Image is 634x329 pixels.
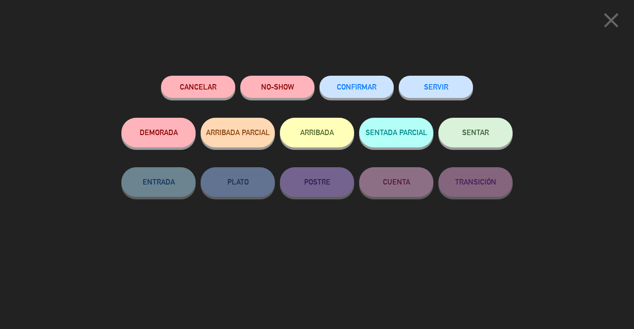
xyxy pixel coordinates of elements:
button: PLATO [201,167,275,197]
button: DEMORADA [121,118,196,147]
span: SENTAR [462,128,489,137]
button: SENTAR [438,118,513,147]
button: Cancelar [161,76,235,98]
button: SENTADA PARCIAL [359,118,433,147]
button: ARRIBADA PARCIAL [201,118,275,147]
button: CUENTA [359,167,433,197]
button: SERVIR [399,76,473,98]
span: ARRIBADA PARCIAL [206,128,270,137]
button: TRANSICIÓN [438,167,513,197]
button: close [596,7,627,37]
button: ARRIBADA [280,118,354,147]
button: NO-SHOW [240,76,315,98]
span: CONFIRMAR [337,83,376,91]
button: ENTRADA [121,167,196,197]
button: CONFIRMAR [319,76,394,98]
button: POSTRE [280,167,354,197]
i: close [599,8,624,33]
